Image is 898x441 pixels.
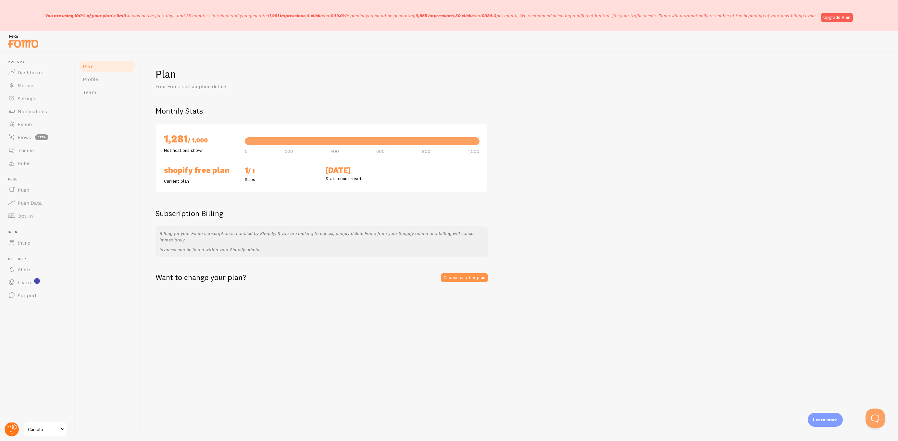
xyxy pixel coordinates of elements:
b: 4 clicks [307,13,323,18]
span: Rules [18,160,31,166]
span: Plan [83,63,94,69]
p: Sites [245,176,318,183]
span: Support [18,292,37,299]
a: Learn [4,276,71,289]
span: Metrics [18,82,34,89]
div: Learn more [808,413,843,427]
h2: Want to change your plan? [156,272,246,282]
svg: <p>Watch New Feature Tutorials!</p> [34,278,40,284]
span: Pop-ups [8,60,71,64]
p: Current plan [164,178,237,184]
span: , and [269,13,343,18]
a: Metrics [4,79,71,92]
span: Camela [28,425,59,433]
span: Theme [18,147,34,153]
span: Inline [8,230,71,234]
a: Choose another plan [441,273,488,282]
b: 30 clicks [455,13,474,18]
a: Opt-In [4,209,71,222]
span: Settings [18,95,36,102]
a: Notifications [4,105,71,118]
a: Flows beta [4,131,71,144]
span: Push [8,178,71,182]
a: Push Data [4,196,71,209]
span: Push Data [18,200,42,206]
span: Events [18,121,33,128]
h2: Shopify Free Plan [164,165,237,175]
a: Camela [23,422,67,437]
p: Invoices can be found within your Shopify admin. [159,246,484,253]
p: Your Fomo subscription details [156,83,311,90]
span: Push [18,187,29,193]
p: Learn more [813,417,838,423]
span: Team [83,89,96,95]
a: Theme [4,144,71,157]
span: Opt-In [18,213,33,219]
p: It was active for 4 days and 36 minutes. In this period you generated We predict you could be gen... [45,12,817,19]
span: You are using 100% of your plan's limit. [45,13,128,18]
b: 9,865 impressions [416,13,454,18]
a: Dashboard [4,66,71,79]
a: Events [4,118,71,131]
h1: Plan [156,67,882,81]
span: / 1,000 [188,137,208,144]
a: Alerts [4,263,71,276]
a: Plan [79,60,136,73]
span: , and [416,13,496,18]
a: Upgrade Plan [821,13,853,22]
a: Settings [4,92,71,105]
span: beta [35,134,48,140]
span: 0 [245,149,248,153]
span: Alerts [18,266,31,273]
span: 600 [376,149,385,153]
h2: Monthly Stats [156,106,882,116]
h2: [DATE] [326,165,399,175]
p: Stats count reset [326,175,399,182]
a: Inline [4,236,71,249]
h2: 1 [245,165,318,176]
h2: 1,281 [164,132,237,147]
p: Billing for your Fomo subscription is handled by Shopify. If you are looking to cancel, simply de... [159,230,484,243]
iframe: Help Scout Beacon - Open [866,409,885,428]
span: 800 [422,149,430,153]
b: €49.0 [331,13,343,18]
span: Profile [83,76,98,82]
a: Profile [79,73,136,86]
b: 1,281 impressions [269,13,306,18]
h2: Subscription Billing [156,208,488,218]
span: Inline [18,239,30,246]
span: 400 [331,149,339,153]
span: Notifications [18,108,47,115]
span: Flows [18,134,31,141]
span: 200 [285,149,293,153]
span: Dashboard [18,69,44,76]
p: Notifications shown [164,147,237,153]
span: 1,000 [468,149,480,153]
a: Push [4,183,71,196]
span: Get Help [8,257,71,261]
a: Rules [4,157,71,170]
a: Team [79,86,136,99]
b: €384.0 [481,13,496,18]
img: fomo-relay-logo-orange.svg [7,33,39,49]
a: Support [4,289,71,302]
span: / 1 [248,167,255,175]
span: Learn [18,279,31,286]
